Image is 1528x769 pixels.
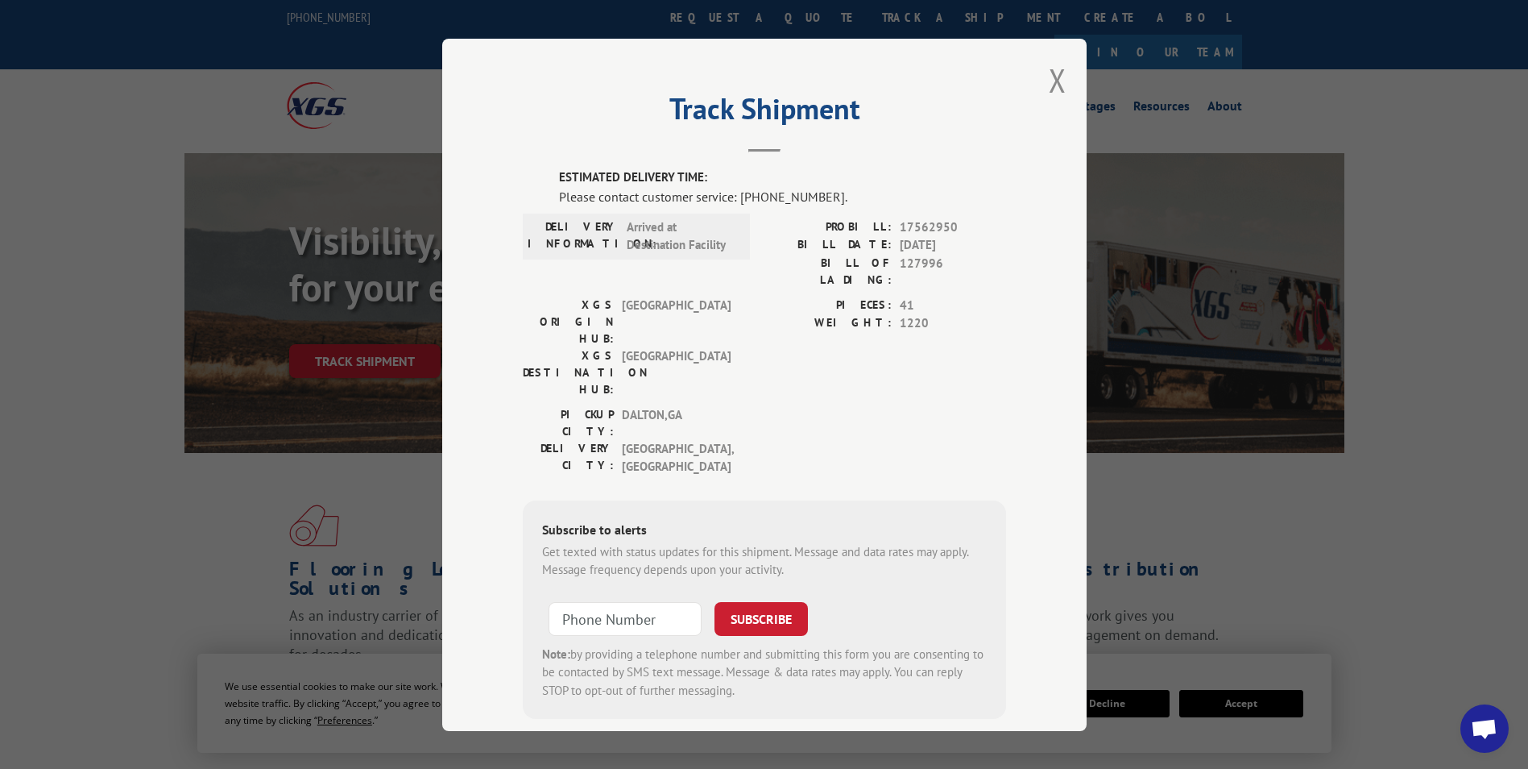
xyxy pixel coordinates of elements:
strong: Note: [542,646,570,661]
span: [GEOGRAPHIC_DATA] , [GEOGRAPHIC_DATA] [622,439,731,476]
label: WEIGHT: [764,314,892,333]
span: 41 [900,296,1006,314]
span: DALTON , GA [622,405,731,439]
div: Get texted with status updates for this shipment. Message and data rates may apply. Message frequ... [542,542,987,579]
span: [GEOGRAPHIC_DATA] [622,296,731,347]
label: ESTIMATED DELIVERY TIME: [559,168,1006,187]
label: PICKUP CITY: [523,405,614,439]
h2: Track Shipment [523,98,1006,128]
button: SUBSCRIBE [714,601,808,635]
span: 17562950 [900,218,1006,236]
button: Close modal [1049,59,1066,102]
div: Please contact customer service: [PHONE_NUMBER]. [559,186,1006,206]
label: XGS ORIGIN HUB: [523,296,614,347]
input: Phone Number [549,601,702,635]
label: PROBILL: [764,218,892,236]
label: DELIVERY INFORMATION: [528,218,619,254]
span: [GEOGRAPHIC_DATA] [622,347,731,397]
div: Open chat [1460,705,1509,753]
label: PIECES: [764,296,892,314]
div: Subscribe to alerts [542,519,987,542]
span: 1220 [900,314,1006,333]
div: by providing a telephone number and submitting this form you are consenting to be contacted by SM... [542,645,987,700]
label: DELIVERY CITY: [523,439,614,476]
label: BILL DATE: [764,236,892,255]
span: [DATE] [900,236,1006,255]
span: Arrived at Destination Facility [627,218,735,254]
label: XGS DESTINATION HUB: [523,347,614,397]
span: 127996 [900,254,1006,288]
label: BILL OF LADING: [764,254,892,288]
